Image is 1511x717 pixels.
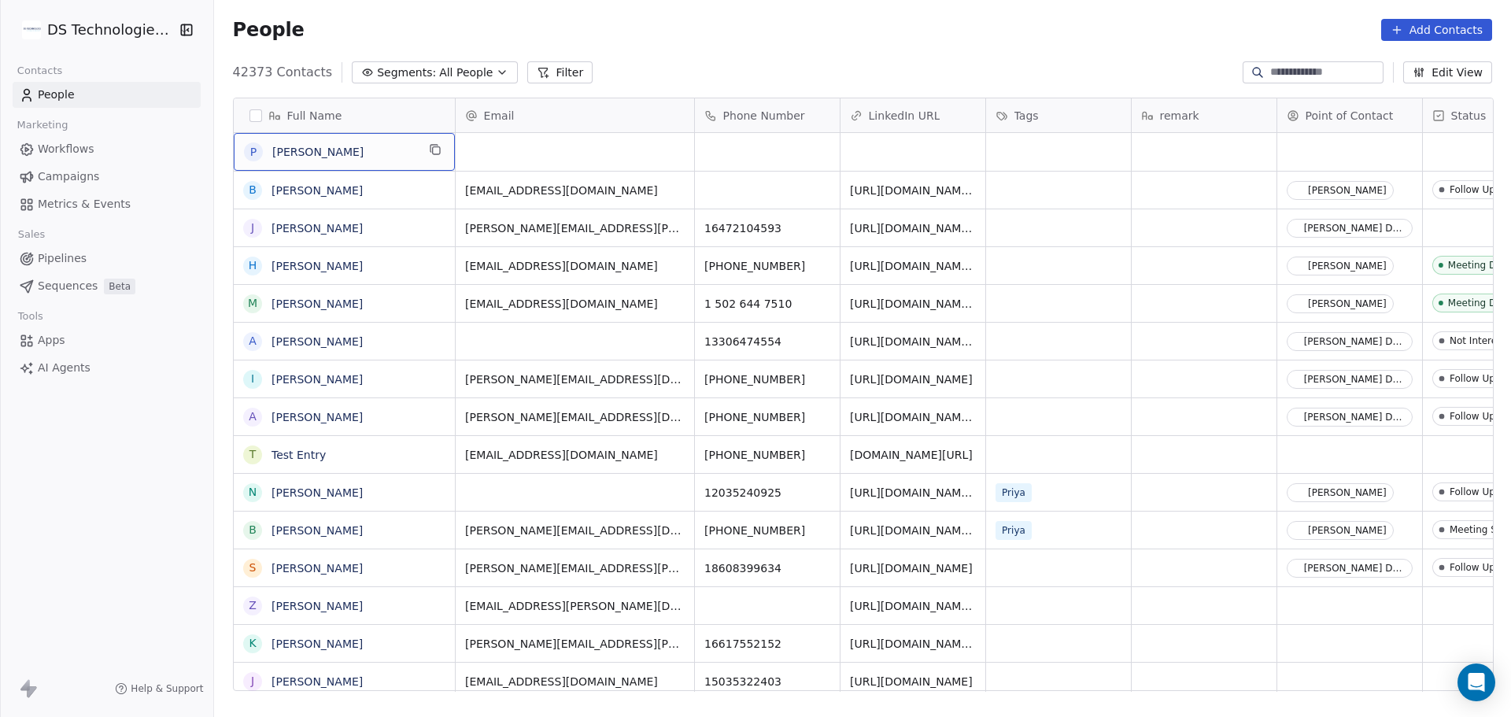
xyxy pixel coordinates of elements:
[19,17,168,43] button: DS Technologies Inc
[249,560,256,576] div: S
[704,409,830,425] span: [PHONE_NUMBER]
[1308,487,1387,498] div: [PERSON_NAME]
[850,486,1064,499] a: [URL][DOMAIN_NAME][PERSON_NAME]
[850,298,1064,310] a: [URL][DOMAIN_NAME][PERSON_NAME]
[249,446,256,463] div: T
[850,524,1064,537] a: [URL][DOMAIN_NAME][PERSON_NAME]
[131,682,203,695] span: Help & Support
[704,674,830,689] span: 15035322403
[13,82,201,108] a: People
[272,298,363,310] a: [PERSON_NAME]
[250,220,253,236] div: J
[465,674,685,689] span: [EMAIL_ADDRESS][DOMAIN_NAME]
[704,447,830,463] span: [PHONE_NUMBER]
[13,327,201,353] a: Apps
[249,522,257,538] div: B
[1014,108,1039,124] span: Tags
[22,20,41,39] img: DS%20Updated%20Logo.jpg
[272,638,363,650] a: [PERSON_NAME]
[1132,98,1276,132] div: remark
[986,98,1131,132] div: Tags
[1303,412,1405,423] div: [PERSON_NAME] Darbasthu
[850,411,1064,423] a: [URL][DOMAIN_NAME][PERSON_NAME]
[1450,373,1495,384] div: Follow Up
[1450,486,1495,497] div: Follow Up
[850,675,973,688] a: [URL][DOMAIN_NAME]
[1450,411,1495,422] div: Follow Up
[465,560,685,576] span: [PERSON_NAME][EMAIL_ADDRESS][PERSON_NAME][DOMAIN_NAME]
[38,87,75,103] span: People
[10,113,75,137] span: Marketing
[115,682,203,695] a: Help & Support
[1160,108,1199,124] span: remark
[249,597,257,614] div: Z
[465,371,685,387] span: [PERSON_NAME][EMAIL_ADDRESS][DOMAIN_NAME]
[38,168,99,185] span: Campaigns
[704,258,830,274] span: [PHONE_NUMBER]
[249,408,257,425] div: A
[704,560,830,576] span: 18608399634
[13,355,201,381] a: AI Agents
[234,98,455,132] div: Full Name
[38,360,91,376] span: AI Agents
[38,332,65,349] span: Apps
[250,673,253,689] div: J
[272,146,364,158] a: [PERSON_NAME]
[1450,562,1495,573] div: Follow Up
[272,222,363,235] a: [PERSON_NAME]
[723,108,805,124] span: Phone Number
[465,447,685,463] span: [EMAIL_ADDRESS][DOMAIN_NAME]
[248,257,257,274] div: H
[38,141,94,157] span: Workflows
[1451,108,1487,124] span: Status
[704,485,830,501] span: 12035240925
[704,523,830,538] span: [PHONE_NUMBER]
[249,144,256,161] div: P
[1450,184,1495,195] div: Follow Up
[996,483,1032,502] span: Priya
[1403,61,1492,83] button: Edit View
[695,98,840,132] div: Phone Number
[439,65,493,81] span: All People
[11,223,52,246] span: Sales
[10,59,69,83] span: Contacts
[850,600,1064,612] a: [URL][DOMAIN_NAME][PERSON_NAME]
[38,196,131,213] span: Metrics & Events
[272,486,363,499] a: [PERSON_NAME]
[850,562,973,575] a: [URL][DOMAIN_NAME]
[1457,663,1495,701] div: Open Intercom Messenger
[465,523,685,538] span: [PERSON_NAME][EMAIL_ADDRESS][DOMAIN_NAME]
[1308,261,1387,272] div: [PERSON_NAME]
[233,63,333,82] span: 42373 Contacts
[1381,19,1492,41] button: Add Contacts
[1308,525,1387,536] div: [PERSON_NAME]
[704,296,830,312] span: 1 502 644 7510
[484,108,515,124] span: Email
[272,411,363,423] a: [PERSON_NAME]
[1306,108,1394,124] span: Point of Contact
[248,295,257,312] div: M
[272,373,363,386] a: [PERSON_NAME]
[465,409,685,425] span: [PERSON_NAME][EMAIL_ADDRESS][DOMAIN_NAME]
[850,449,973,461] a: [DOMAIN_NAME][URL]
[249,182,257,198] div: B
[272,184,363,197] a: [PERSON_NAME]
[13,164,201,190] a: Campaigns
[377,65,436,81] span: Segments:
[850,638,1064,650] a: [URL][DOMAIN_NAME][PERSON_NAME]
[1277,98,1422,132] div: Point of Contact
[465,220,685,236] span: [PERSON_NAME][EMAIL_ADDRESS][PERSON_NAME][DOMAIN_NAME]
[234,133,456,692] div: grid
[850,373,973,386] a: [URL][DOMAIN_NAME]
[104,279,135,294] span: Beta
[1303,563,1405,574] div: [PERSON_NAME] Darbasthu
[287,108,342,124] span: Full Name
[272,524,363,537] a: [PERSON_NAME]
[996,521,1032,540] span: Priya
[250,371,253,387] div: I
[272,562,363,575] a: [PERSON_NAME]
[465,296,685,312] span: [EMAIL_ADDRESS][DOMAIN_NAME]
[38,278,98,294] span: Sequences
[13,136,201,162] a: Workflows
[704,334,830,349] span: 13306474554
